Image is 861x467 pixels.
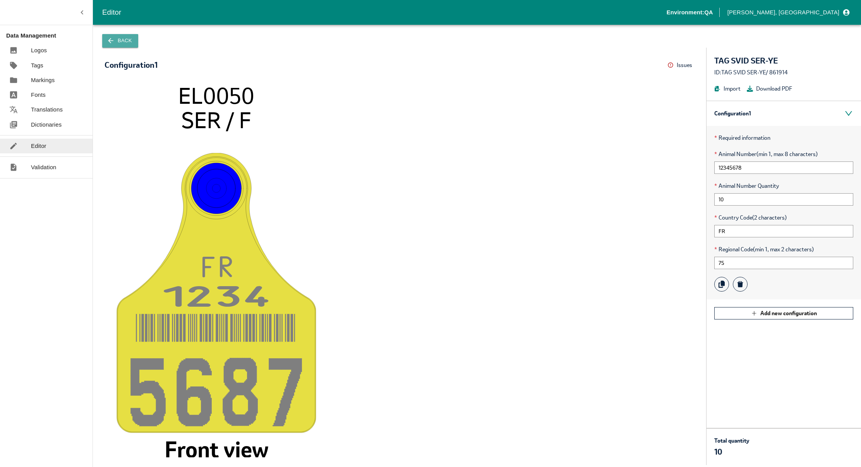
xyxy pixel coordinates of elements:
[31,163,57,172] p: Validation
[102,34,138,48] button: Back
[747,84,792,93] button: Download PDF
[727,8,839,17] p: [PERSON_NAME], [GEOGRAPHIC_DATA]
[130,356,269,426] tspan: 568
[178,82,254,110] tspan: EL0050
[714,307,853,319] button: Add new configuration
[714,213,853,222] span: Country Code (2 characters)
[31,105,63,114] p: Translations
[31,76,55,84] p: Markings
[6,31,93,40] p: Data Management
[714,68,853,77] div: ID: TAG SVID SER-YE / 861914
[714,245,853,254] span: Regional Code (min 1, max 2 characters)
[31,61,43,70] p: Tags
[163,286,245,307] tspan: 123
[714,182,853,190] span: Animal Number Quantity
[714,55,853,66] div: TAG SVID SER-YE
[244,286,269,307] tspan: 4
[181,106,251,134] tspan: SER / F
[714,134,853,142] p: Required information
[105,61,158,69] div: Configuration 1
[165,435,268,464] tspan: Front view
[714,84,741,93] button: Import
[667,8,713,17] p: Environment: QA
[714,446,749,457] p: 10
[31,142,46,150] p: Editor
[31,91,46,99] p: Fonts
[31,120,62,129] p: Dictionaries
[269,356,302,426] tspan: 7
[724,6,852,19] button: profile
[707,101,861,126] div: Configuration 1
[714,436,749,445] p: Total quantity
[667,59,695,71] button: Issues
[202,256,220,277] tspan: F
[220,256,232,277] tspan: R
[102,7,667,18] div: Editor
[714,150,853,158] span: Animal Number (min 1, max 8 characters)
[31,46,47,55] p: Logos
